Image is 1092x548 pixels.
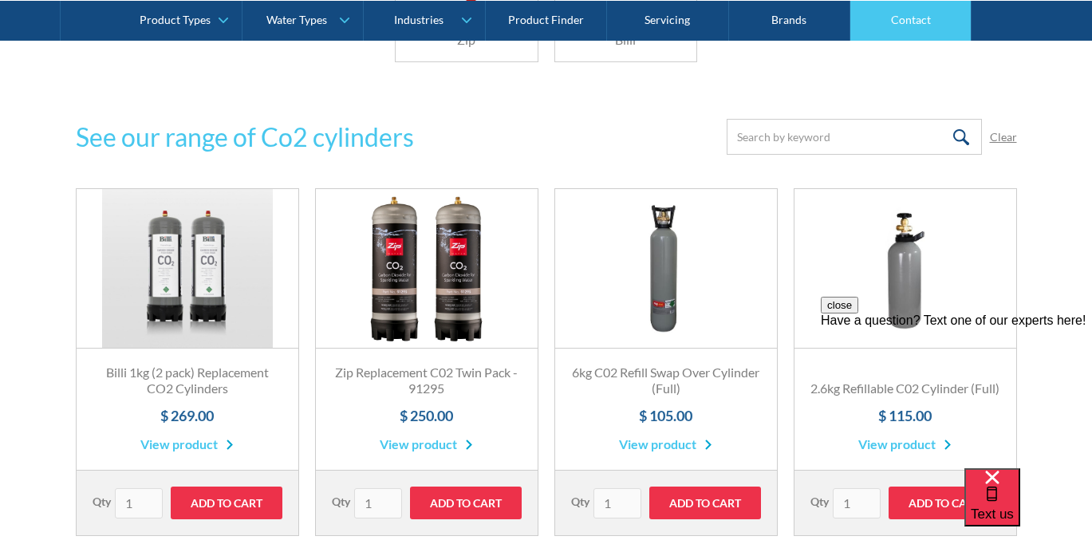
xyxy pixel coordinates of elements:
h3: Zip Replacement C02 Twin Pack - 91295 [332,365,522,398]
label: Qty [810,493,829,510]
h4: $ 105.00 [571,405,761,427]
input: Search by keyword [727,119,982,155]
label: Qty [571,493,589,510]
a: View product [380,435,473,454]
h3: Billi 1kg (2 pack) Replacement CO2 Cylinders [93,365,282,398]
a: View product [619,435,712,454]
h4: $ 250.00 [332,405,522,427]
input: Add to Cart [410,487,522,519]
div: Water Types [266,13,327,26]
iframe: podium webchat widget prompt [821,297,1092,488]
form: Email Form [727,119,1017,155]
a: View product [140,435,234,454]
iframe: podium webchat widget bubble [964,468,1092,548]
input: Add to Cart [889,487,1000,519]
input: Add to Cart [649,487,761,519]
h3: See our range of Co2 cylinders [76,118,414,156]
div: Product Types [140,13,211,26]
div: Industries [394,13,444,26]
label: Qty [332,493,350,510]
h4: $ 115.00 [810,405,1000,427]
label: Qty [93,493,111,510]
input: Add to Cart [171,487,282,519]
a: Clear [990,128,1017,145]
h4: $ 269.00 [93,405,282,427]
h3: 2.6kg Refillable C02 Cylinder (Full) [810,380,1000,397]
h3: 6kg C02 Refill Swap Over Cylinder (Full) [571,365,761,398]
